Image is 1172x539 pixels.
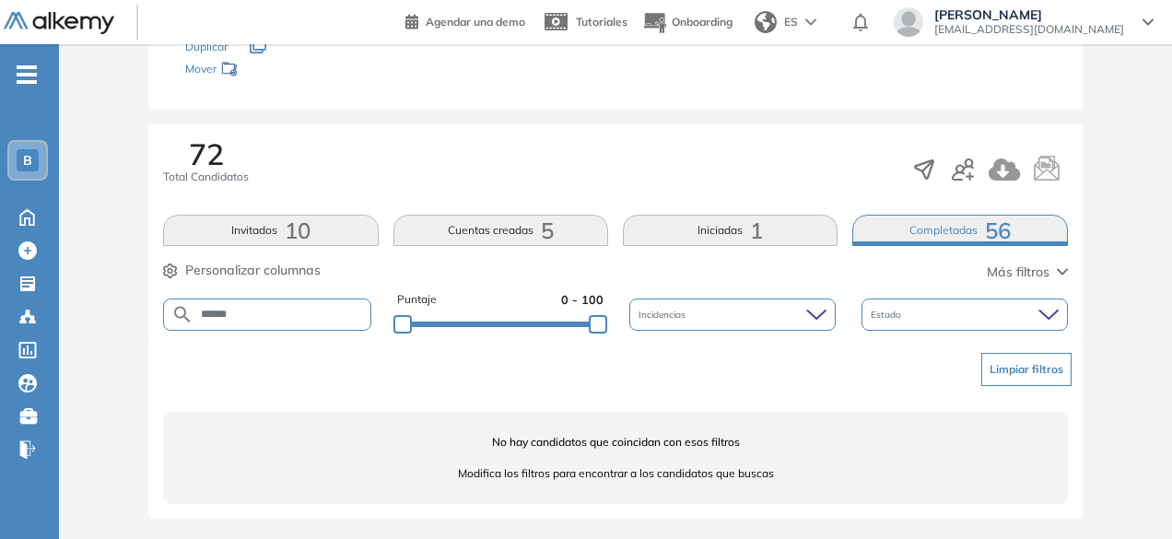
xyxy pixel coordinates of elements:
[755,11,777,33] img: world
[426,15,525,29] span: Agendar una demo
[163,215,378,246] button: Invitados10
[163,169,249,185] span: Total Candidatos
[23,153,32,168] span: B
[805,18,816,26] img: arrow
[17,73,37,76] i: -
[185,53,369,88] div: Mover
[576,15,627,29] span: Tutoriales
[987,263,1049,282] span: Más filtros
[981,353,1072,386] button: Limpiar filtros
[934,7,1124,22] span: [PERSON_NAME]
[871,308,905,322] span: Estado
[861,299,1068,331] div: Estado
[163,465,1067,482] span: Modifica los filtros para encontrar a los candidatos que buscas
[639,308,689,322] span: Incidencias
[934,22,1124,37] span: [EMAIL_ADDRESS][DOMAIN_NAME]
[185,261,321,280] span: Personalizar columnas
[1080,451,1172,539] iframe: Chat Widget
[397,291,437,309] span: Puntaje
[405,9,525,31] a: Agendar una demo
[163,434,1067,451] span: No hay candidatos que coincidan con esos filtros
[1080,451,1172,539] div: Widget de chat
[784,14,798,30] span: ES
[4,12,114,35] img: Logo
[163,261,321,280] button: Personalizar columnas
[987,263,1068,282] button: Más filtros
[393,215,608,246] button: Cuentas creadas5
[185,40,228,53] span: Duplicar
[642,3,732,42] button: Onboarding
[672,15,732,29] span: Onboarding
[623,215,838,246] button: Iniciadas1
[852,215,1067,246] button: Completadas56
[629,299,836,331] div: Incidencias
[561,291,604,309] span: 0 - 100
[171,303,193,326] img: SEARCH_ALT
[189,139,224,169] span: 72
